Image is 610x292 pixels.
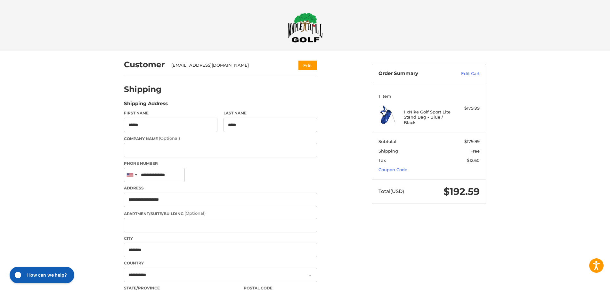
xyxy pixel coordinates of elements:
[224,110,317,116] label: Last Name
[124,236,317,241] label: City
[124,135,317,142] label: Company Name
[467,158,480,163] span: $12.60
[298,61,317,70] button: Edit
[124,100,168,110] legend: Shipping Address
[124,285,237,291] label: State/Province
[447,71,480,77] a: Edit Cart
[404,109,453,125] h4: 1 x Nike Golf Sport Lite Stand Bag - Blue / Black
[244,285,317,291] label: Postal Code
[378,158,386,163] span: Tax
[378,71,447,77] h3: Order Summary
[454,105,480,112] div: $179.99
[470,148,480,154] span: Free
[378,94,480,99] h3: 1 Item
[124,260,317,266] label: Country
[378,188,404,194] span: Total (USD)
[159,136,180,141] small: (Optional)
[124,110,217,116] label: First Name
[124,168,139,182] div: United States: +1
[171,62,286,69] div: [EMAIL_ADDRESS][DOMAIN_NAME]
[184,211,206,216] small: (Optional)
[378,167,407,172] a: Coupon Code
[124,161,317,166] label: Phone Number
[124,185,317,191] label: Address
[378,148,398,154] span: Shipping
[124,210,317,217] label: Apartment/Suite/Building
[378,139,396,144] span: Subtotal
[464,139,480,144] span: $179.99
[124,84,162,94] h2: Shipping
[288,13,323,43] img: Maple Hill Golf
[6,264,76,286] iframe: Gorgias live chat messenger
[124,60,165,70] h2: Customer
[443,186,480,197] span: $192.59
[557,275,610,292] iframe: Google Customer Reviews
